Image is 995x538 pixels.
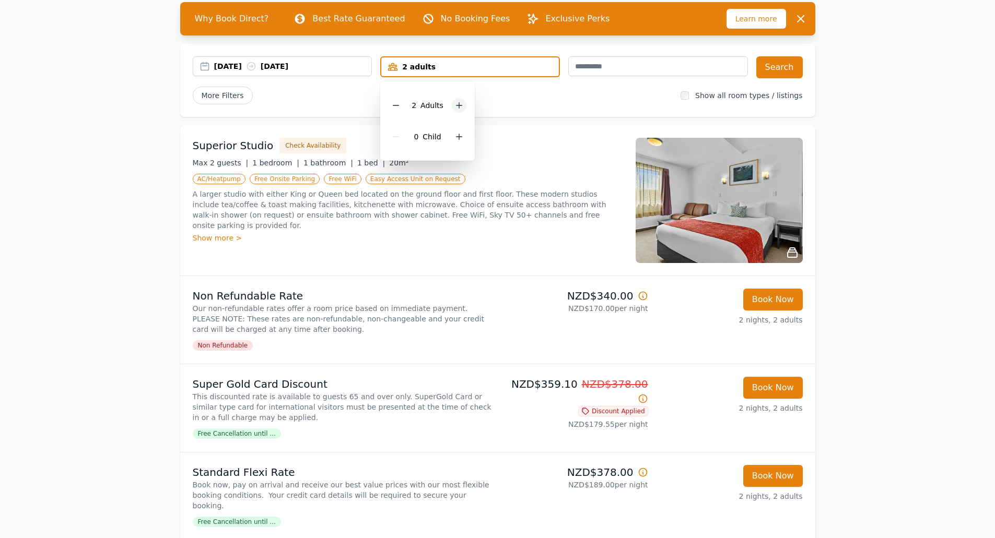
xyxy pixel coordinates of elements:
h3: Superior Studio [193,138,274,153]
p: NZD$359.10 [502,377,648,406]
span: Max 2 guests | [193,159,249,167]
span: 20m² [389,159,408,167]
span: 1 bed | [357,159,385,167]
span: Non Refundable [193,340,253,351]
span: Why Book Direct? [186,8,277,29]
span: 1 bedroom | [252,159,299,167]
span: Free Cancellation until ... [193,517,281,527]
p: Book now, pay on arrival and receive our best value prices with our most flexible booking conditi... [193,480,494,511]
label: Show all room types / listings [695,91,802,100]
p: NZD$340.00 [502,289,648,303]
p: Standard Flexi Rate [193,465,494,480]
span: Adult s [420,101,443,110]
p: This discounted rate is available to guests 65 and over only. SuperGold Card or similar type card... [193,391,494,423]
div: 2 adults [381,62,559,72]
p: Our non-refundable rates offer a room price based on immediate payment. PLEASE NOTE: These rates ... [193,303,494,334]
p: No Booking Fees [441,13,510,25]
p: 2 nights, 2 adults [657,315,803,325]
p: 2 nights, 2 adults [657,403,803,413]
button: Search [756,56,803,78]
button: Book Now [743,377,803,399]
button: Check Availability [279,138,346,153]
span: Easy Access Unit on Request [366,174,465,184]
span: Learn more [727,9,786,29]
p: NZD$179.55 per night [502,419,648,429]
span: 0 [414,133,418,141]
span: 2 [412,101,416,110]
span: Free Cancellation until ... [193,428,281,439]
div: Show more > [193,233,623,243]
span: More Filters [193,87,253,104]
span: NZD$378.00 [582,378,648,390]
p: Super Gold Card Discount [193,377,494,391]
span: Free Onsite Parking [250,174,320,184]
span: Discount Applied [578,406,648,416]
p: NZD$378.00 [502,465,648,480]
span: Free WiFi [324,174,361,184]
span: Child [423,133,441,141]
p: 2 nights, 2 adults [657,491,803,501]
span: 1 bathroom | [303,159,353,167]
div: [DATE] [DATE] [214,61,372,71]
p: Exclusive Perks [545,13,610,25]
button: Book Now [743,465,803,487]
p: NZD$189.00 per night [502,480,648,490]
p: A larger studio with either King or Queen bed located on the ground floor and first floor. These ... [193,189,623,231]
button: Book Now [743,289,803,310]
p: Best Rate Guaranteed [312,13,405,25]
span: AC/Heatpump [193,174,245,184]
p: Non Refundable Rate [193,289,494,303]
p: NZD$170.00 per night [502,303,648,314]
